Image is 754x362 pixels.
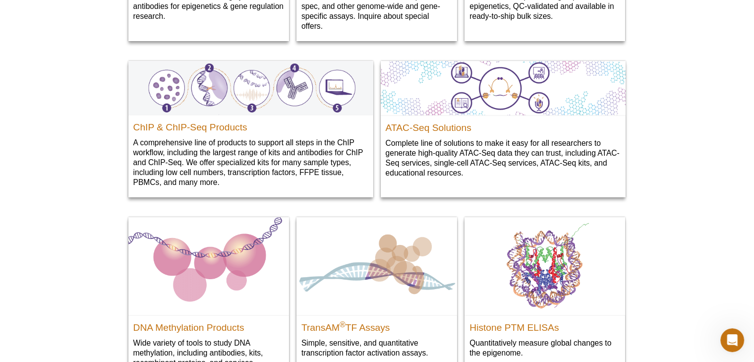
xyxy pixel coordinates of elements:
[386,138,621,178] p: Complete line of solutions to make it easy for all researchers to generate high-quality ATAC-Seq ...
[301,318,452,333] h2: TransAM TF Assays
[133,118,368,132] h2: ChIP & ChIP-Seq Products
[469,318,620,333] h2: Histone PTM ELISAs
[720,328,744,352] iframe: Intercom live chat
[386,118,621,133] h2: ATAC-Seq Solutions
[464,217,625,315] img: Histone PTM ELISAs
[128,217,289,315] img: DNA Methylation Products & Services
[296,217,457,315] img: TransAM
[381,61,626,188] a: ATAC-Seq Solutions ATAC-Seq Solutions Complete line of solutions to make it easy for all research...
[301,338,452,358] p: Simple, sensitive, and quantitative transcription factor activation assays.
[128,61,373,115] img: Active Motif
[340,320,346,329] sup: ®
[133,137,368,187] p: A comprehensive line of products to support all steps in the ChIP workflow, including the largest...
[133,318,284,333] h2: DNA Methylation Products
[469,338,620,358] p: Quantitatively measure global changes to the epigenome.
[128,61,373,197] a: Active Motif ChIP & ChIP-Seq Products A comprehensive line of products to support all steps in th...
[381,61,626,115] img: ATAC-Seq Solutions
